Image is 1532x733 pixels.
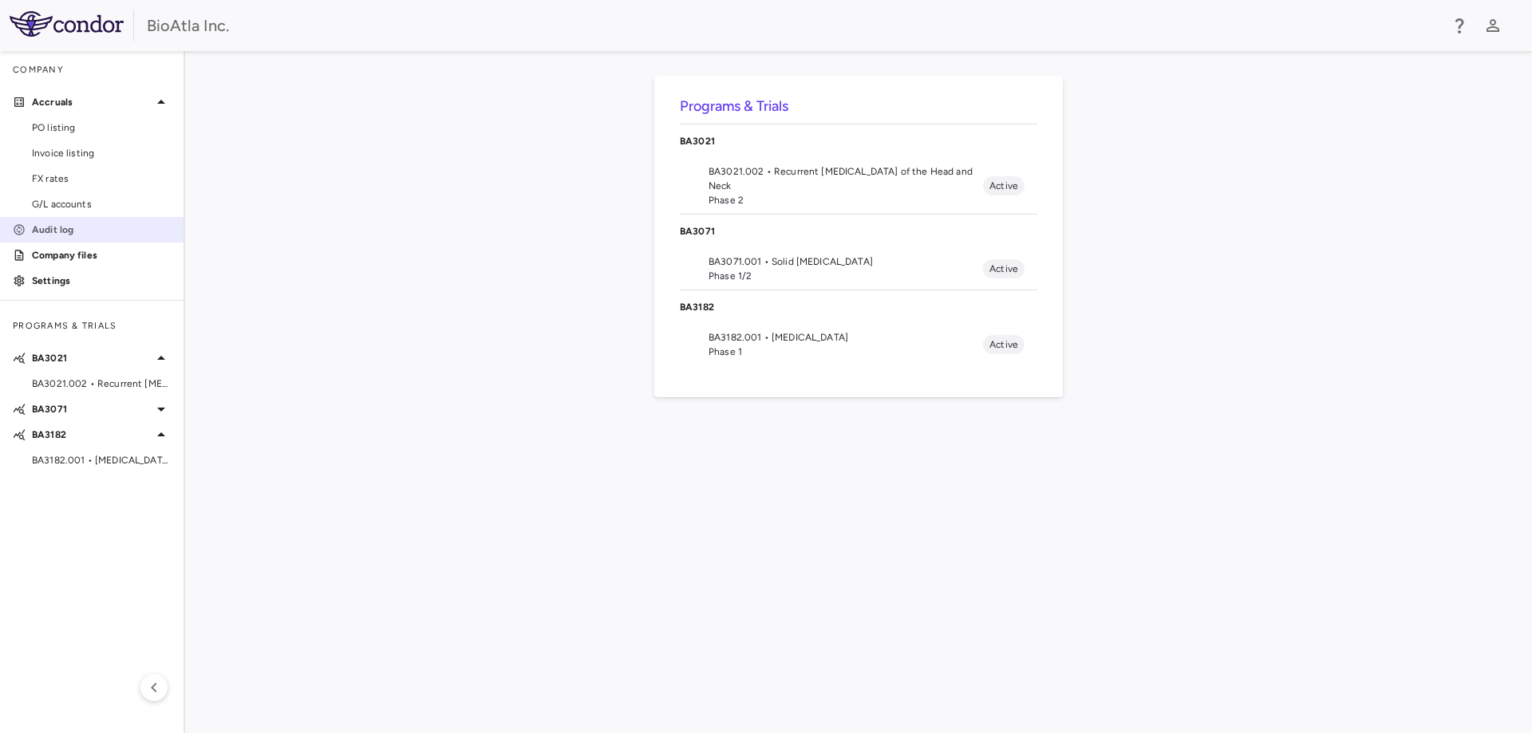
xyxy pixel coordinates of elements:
div: BA3182 [680,290,1037,324]
p: BA3182 [32,428,152,442]
span: PO listing [32,120,171,135]
li: BA3071.001 • Solid [MEDICAL_DATA]Phase 1/2Active [680,248,1037,290]
span: BA3021.002 • Recurrent [MEDICAL_DATA] of the Head and Neck [709,164,983,193]
p: Settings [32,274,171,288]
p: BA3021 [680,134,1037,148]
span: BA3182.001 • [MEDICAL_DATA] [709,330,983,345]
li: BA3182.001 • [MEDICAL_DATA]Phase 1Active [680,324,1037,365]
p: BA3021 [32,351,152,365]
p: Audit log [32,223,171,237]
span: Active [983,337,1025,352]
span: Phase 1 [709,345,983,359]
span: BA3021.002 • Recurrent [MEDICAL_DATA] of the Head and Neck [32,376,171,391]
img: logo-full-BYUhSk78.svg [10,11,124,37]
span: Active [983,262,1025,276]
div: BioAtla Inc. [147,14,1439,37]
span: Phase 2 [709,193,983,207]
span: BA3182.001 • [MEDICAL_DATA] [32,453,171,467]
span: BA3071.001 • Solid [MEDICAL_DATA] [709,254,983,269]
span: Active [983,179,1025,193]
span: G/L accounts [32,197,171,211]
span: FX rates [32,171,171,186]
p: BA3182 [680,300,1037,314]
div: BA3021 [680,124,1037,158]
p: Accruals [32,95,152,109]
p: BA3071 [680,224,1037,238]
h6: Programs & Trials [680,96,1037,117]
span: Invoice listing [32,146,171,160]
p: BA3071 [32,402,152,416]
span: Phase 1/2 [709,269,983,283]
div: BA3071 [680,215,1037,248]
li: BA3021.002 • Recurrent [MEDICAL_DATA] of the Head and NeckPhase 2Active [680,158,1037,214]
p: Company files [32,248,171,262]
